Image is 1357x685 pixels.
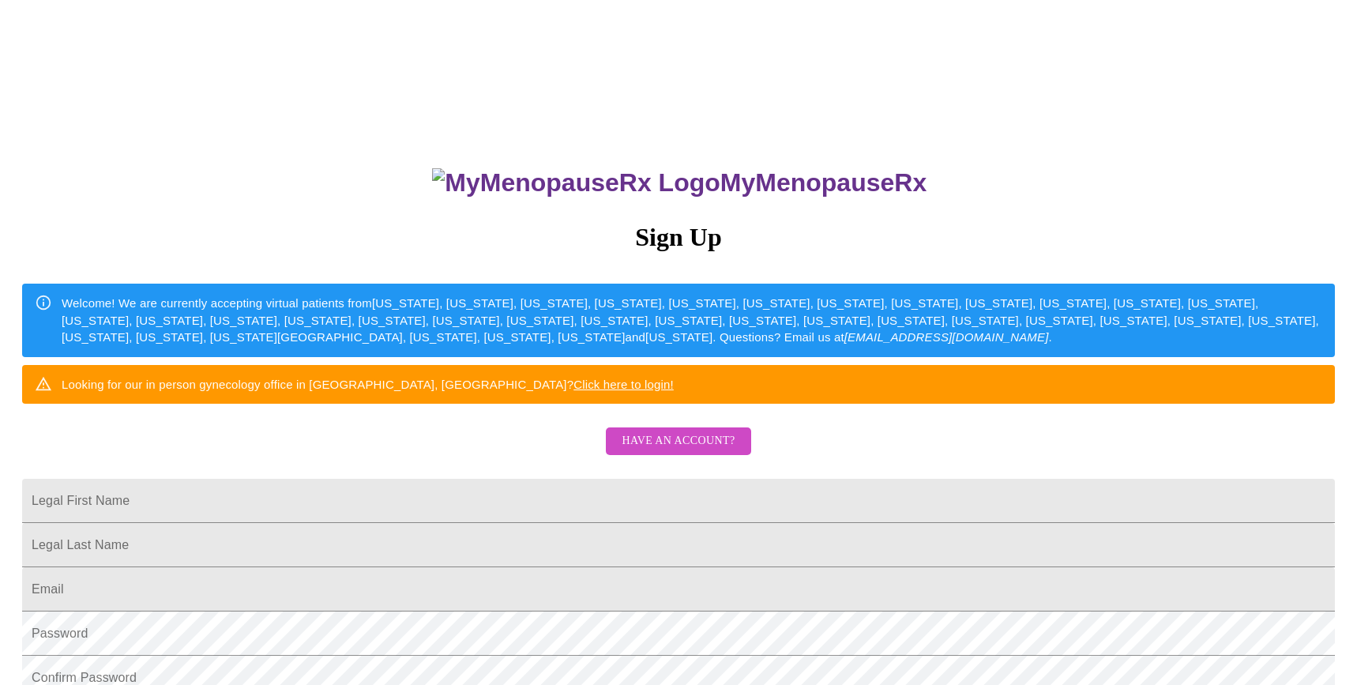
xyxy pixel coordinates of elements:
[622,431,735,451] span: Have an account?
[432,168,720,198] img: MyMenopauseRx Logo
[22,223,1335,252] h3: Sign Up
[573,378,674,391] a: Click here to login!
[62,288,1322,352] div: Welcome! We are currently accepting virtual patients from [US_STATE], [US_STATE], [US_STATE], [US...
[606,427,750,455] button: Have an account?
[844,330,1049,344] em: [EMAIL_ADDRESS][DOMAIN_NAME]
[62,370,674,399] div: Looking for our in person gynecology office in [GEOGRAPHIC_DATA], [GEOGRAPHIC_DATA]?
[602,445,754,458] a: Have an account?
[24,168,1336,198] h3: MyMenopauseRx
